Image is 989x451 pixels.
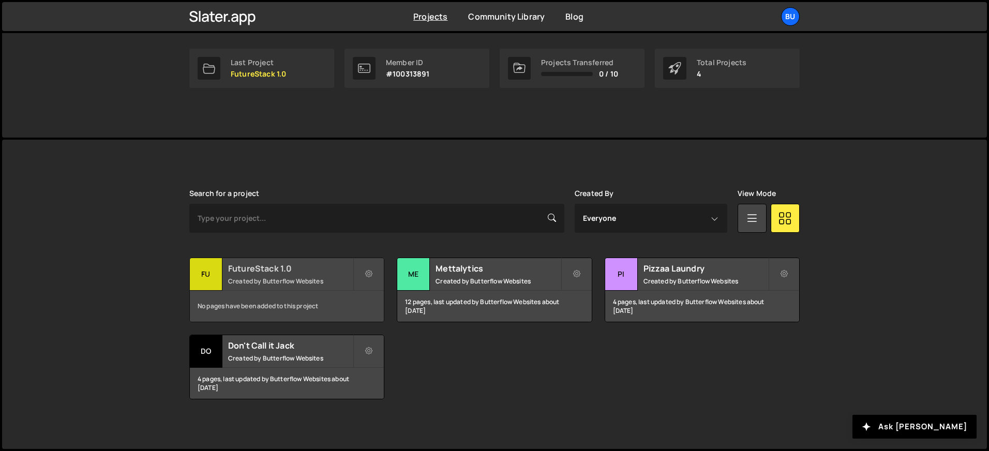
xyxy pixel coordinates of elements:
[228,340,353,351] h2: Don't Call it Jack
[386,70,430,78] p: #100313891
[468,11,545,22] a: Community Library
[228,263,353,274] h2: FutureStack 1.0
[413,11,447,22] a: Projects
[189,189,259,198] label: Search for a project
[643,263,768,274] h2: Pizzaa Laundry
[189,204,564,233] input: Type your project...
[397,258,430,291] div: Me
[605,258,638,291] div: Pi
[231,70,286,78] p: FutureStack 1.0
[397,291,591,322] div: 12 pages, last updated by Butterflow Websites about [DATE]
[436,277,560,285] small: Created by Butterflow Websites
[228,354,353,363] small: Created by Butterflow Websites
[436,263,560,274] h2: Mettalytics
[575,189,614,198] label: Created By
[697,58,746,67] div: Total Projects
[643,277,768,285] small: Created by Butterflow Websites
[228,277,353,285] small: Created by Butterflow Websites
[190,291,384,322] div: No pages have been added to this project
[397,258,592,322] a: Me Mettalytics Created by Butterflow Websites 12 pages, last updated by Butterflow Websites about...
[190,368,384,399] div: 4 pages, last updated by Butterflow Websites about [DATE]
[605,258,800,322] a: Pi Pizzaa Laundry Created by Butterflow Websites 4 pages, last updated by Butterflow Websites abo...
[231,58,286,67] div: Last Project
[781,7,800,26] a: Bu
[605,291,799,322] div: 4 pages, last updated by Butterflow Websites about [DATE]
[565,11,583,22] a: Blog
[697,70,746,78] p: 4
[599,70,618,78] span: 0 / 10
[189,49,334,88] a: Last Project FutureStack 1.0
[852,415,977,439] button: Ask [PERSON_NAME]
[190,258,222,291] div: Fu
[189,335,384,399] a: Do Don't Call it Jack Created by Butterflow Websites 4 pages, last updated by Butterflow Websites...
[189,258,384,322] a: Fu FutureStack 1.0 Created by Butterflow Websites No pages have been added to this project
[541,58,618,67] div: Projects Transferred
[738,189,776,198] label: View Mode
[386,58,430,67] div: Member ID
[190,335,222,368] div: Do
